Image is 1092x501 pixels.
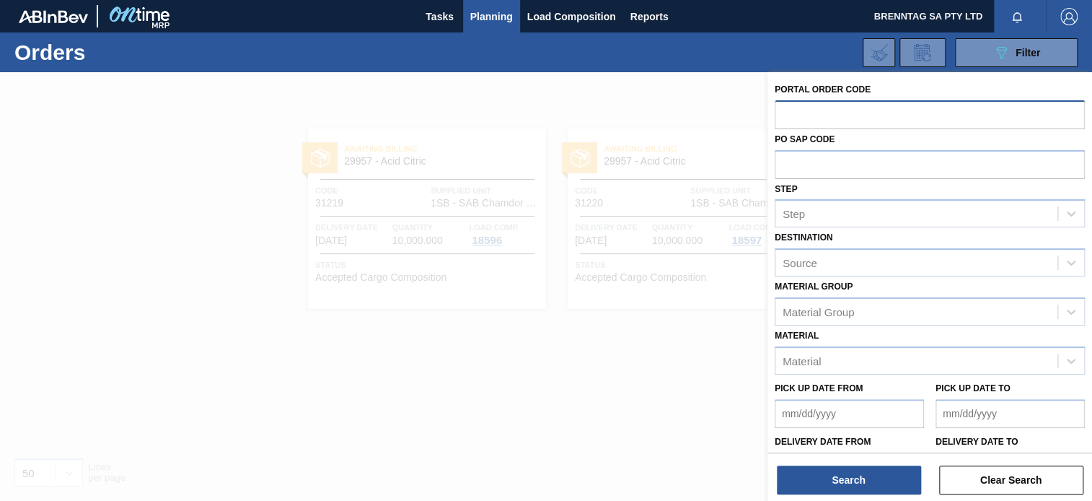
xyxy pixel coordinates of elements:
div: Step [783,208,805,220]
label: Material Group [775,282,853,292]
input: mm/dd/yyyy [935,399,1085,428]
button: Notifications [994,6,1040,27]
label: Material [775,331,819,341]
label: Delivery Date to [935,437,1018,447]
label: Delivery Date from [775,437,871,447]
span: Tasks [424,8,456,25]
span: Load Composition [527,8,616,25]
label: Step [775,184,797,194]
label: PO SAP Code [775,134,835,144]
label: Destination [775,232,832,243]
span: Reports [630,8,669,25]
label: Portal Order Code [775,84,871,95]
span: Planning [470,8,513,25]
div: Material [783,354,821,367]
div: Source [783,257,817,269]
h1: Orders [14,44,221,61]
img: Logout [1060,8,1078,25]
span: Filter [1016,47,1040,58]
button: Filter [955,38,1078,67]
img: TNhmsLtSVTkK8tSr43FrP2fwEKptu5GPRR3wAAAABJRU5ErkJggg== [19,10,88,23]
label: Pick up Date from [775,383,863,393]
input: mm/dd/yyyy [775,399,924,428]
div: Material Group [783,305,854,318]
label: Pick up Date to [935,383,1010,393]
div: Import Order Negotiation [863,38,895,67]
div: Order Review Request [899,38,946,67]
